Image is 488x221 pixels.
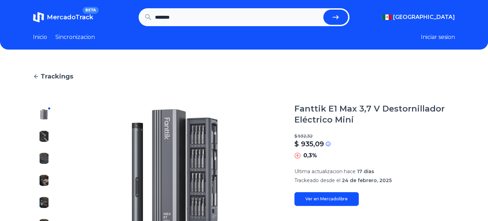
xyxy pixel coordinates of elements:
[41,72,73,81] span: Trackings
[294,139,324,149] p: $ 935,09
[303,151,317,160] p: 0,3%
[393,13,455,21] span: [GEOGRAPHIC_DATA]
[39,197,50,208] img: Fanttik E1 Max 3,7 V Destornillador Eléctrico Mini
[342,177,392,183] span: 24 de febrero, 2025
[294,134,455,139] p: $ 932,32
[294,192,359,206] a: Ver en Mercadolibre
[382,13,455,21] button: [GEOGRAPHIC_DATA]
[39,175,50,186] img: Fanttik E1 Max 3,7 V Destornillador Eléctrico Mini
[33,72,455,81] a: Trackings
[39,109,50,120] img: Fanttik E1 Max 3,7 V Destornillador Eléctrico Mini
[39,153,50,164] img: Fanttik E1 Max 3,7 V Destornillador Eléctrico Mini
[294,168,356,175] span: Ultima actualizacion hace
[357,168,374,175] span: 17 días
[55,33,95,41] a: Sincronizacion
[39,131,50,142] img: Fanttik E1 Max 3,7 V Destornillador Eléctrico Mini
[33,12,44,23] img: MercadoTrack
[33,33,47,41] a: Inicio
[294,103,455,125] h1: Fanttik E1 Max 3,7 V Destornillador Eléctrico Mini
[33,12,93,23] a: MercadoTrackBETA
[294,177,340,183] span: Trackeado desde el
[83,7,99,14] span: BETA
[421,33,455,41] button: Iniciar sesion
[47,13,93,21] span: MercadoTrack
[382,14,392,20] img: Mexico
